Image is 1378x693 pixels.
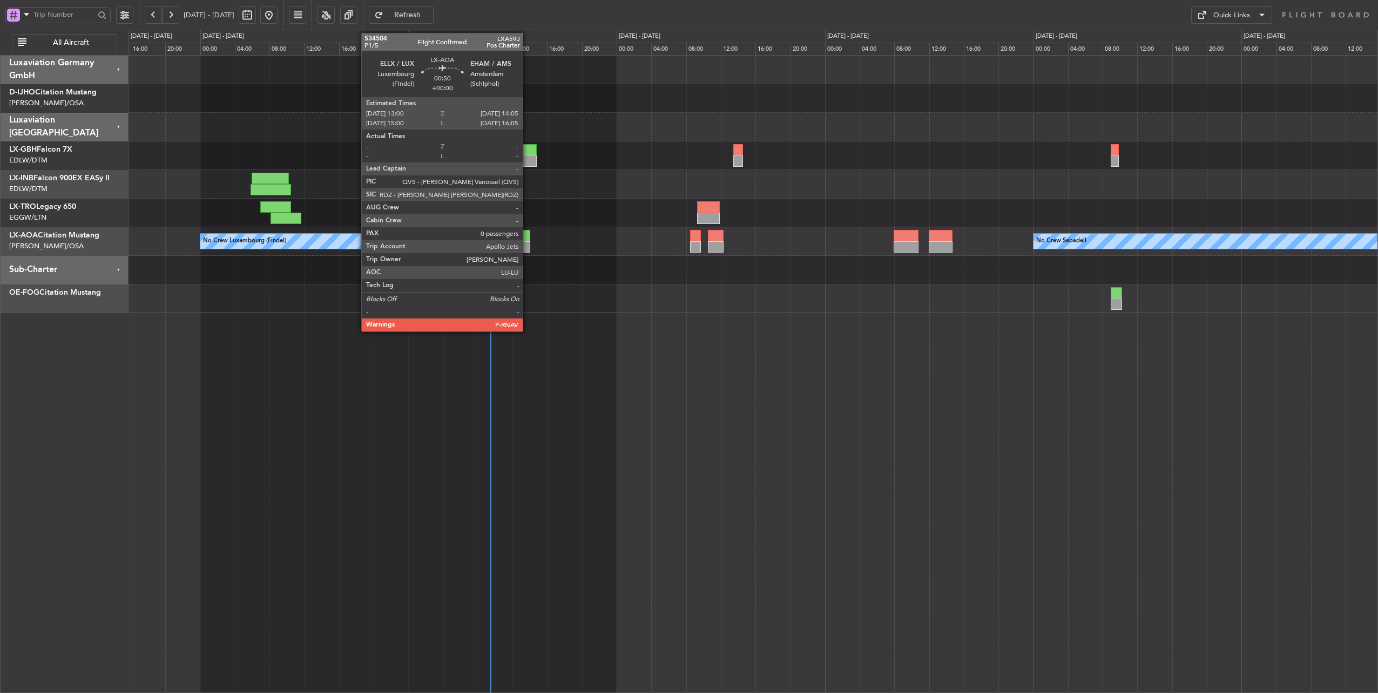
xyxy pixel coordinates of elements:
a: LX-TROLegacy 650 [9,203,76,210]
span: LX-INB [9,174,33,182]
div: 08:00 [894,43,929,56]
span: All Aircraft [29,39,113,46]
span: [DATE] - [DATE] [184,10,234,20]
div: 20:00 [1207,43,1241,56]
div: 04:00 [235,43,269,56]
div: No Crew Sabadell [1036,233,1086,249]
a: LX-GBHFalcon 7X [9,146,72,153]
div: [DATE] - [DATE] [1036,32,1077,41]
div: [DATE] - [DATE] [827,32,869,41]
a: D-IJHOCitation Mustang [9,89,97,96]
div: 12:00 [512,43,547,56]
div: Quick Links [1213,10,1250,21]
div: 12:00 [1137,43,1172,56]
span: OE-FOG [9,289,39,296]
div: 20:00 [998,43,1033,56]
a: LX-INBFalcon 900EX EASy II [9,174,110,182]
div: 04:00 [1276,43,1311,56]
span: Refresh [386,11,430,19]
span: LX-AOA [9,232,38,239]
div: 00:00 [825,43,860,56]
div: [DATE] - [DATE] [619,32,660,41]
span: D-IJHO [9,89,35,96]
span: LX-TRO [9,203,36,210]
div: [DATE] - [DATE] [202,32,244,41]
div: 16:00 [131,43,165,56]
div: 08:00 [1311,43,1346,56]
div: 16:00 [755,43,790,56]
div: 12:00 [721,43,755,56]
div: 20:00 [791,43,825,56]
span: LX-GBH [9,146,37,153]
a: EGGW/LTN [9,213,46,222]
a: OE-FOGCitation Mustang [9,289,101,296]
input: Trip Number [33,6,94,23]
div: 20:00 [582,43,617,56]
a: EDLW/DTM [9,155,48,165]
div: 16:00 [339,43,374,56]
div: 12:00 [304,43,339,56]
div: 08:00 [478,43,512,56]
button: All Aircraft [12,34,117,51]
div: 08:00 [1103,43,1137,56]
div: 16:00 [1172,43,1207,56]
div: 16:00 [547,43,582,56]
div: 16:00 [964,43,998,56]
button: Refresh [369,6,434,24]
a: [PERSON_NAME]/QSA [9,98,84,108]
a: [PERSON_NAME]/QSA [9,241,84,251]
div: 04:00 [1068,43,1103,56]
a: LX-AOACitation Mustang [9,232,99,239]
div: 00:00 [200,43,235,56]
div: 08:00 [686,43,721,56]
div: 04:00 [651,43,686,56]
div: [DATE] - [DATE] [131,32,172,41]
div: 00:00 [1033,43,1068,56]
div: No Crew Luxembourg (Findel) [203,233,286,249]
div: 04:00 [443,43,478,56]
div: 00:00 [617,43,651,56]
div: 04:00 [860,43,894,56]
div: 08:00 [269,43,304,56]
div: 20:00 [374,43,408,56]
div: [DATE] - [DATE] [1244,32,1285,41]
button: Quick Links [1191,6,1272,24]
div: [DATE] - [DATE] [410,32,452,41]
a: EDLW/DTM [9,184,48,194]
div: 00:00 [1241,43,1276,56]
div: 00:00 [408,43,443,56]
div: 12:00 [929,43,964,56]
div: 20:00 [165,43,200,56]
